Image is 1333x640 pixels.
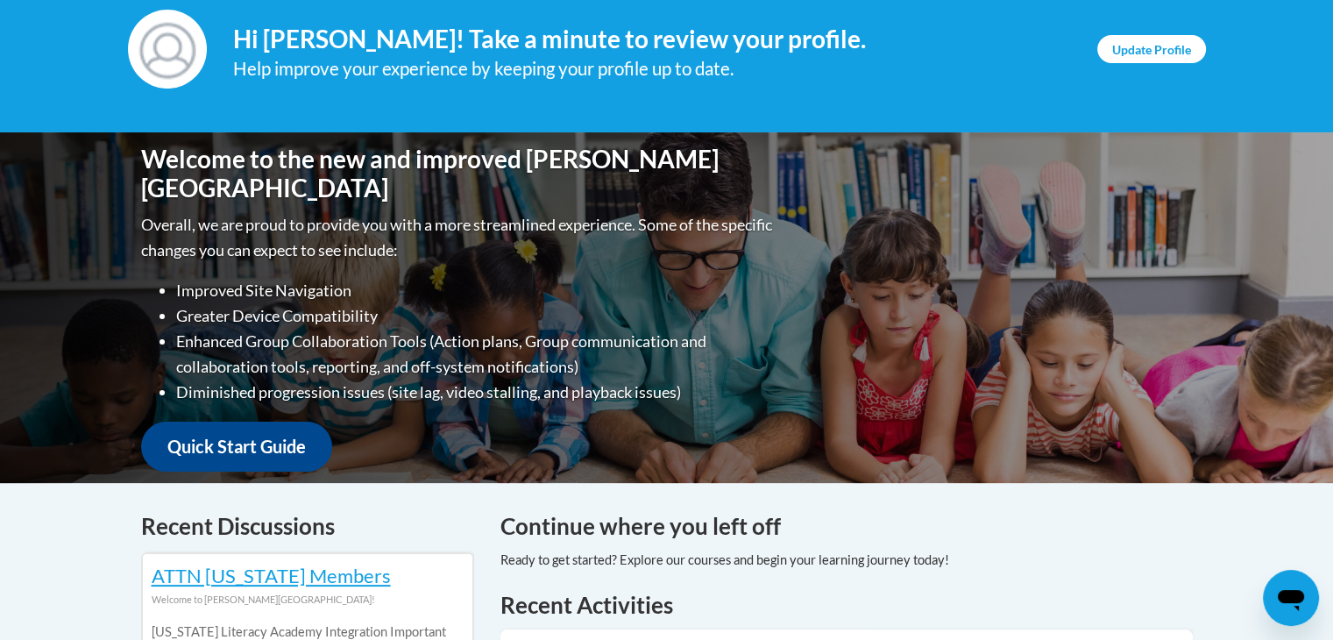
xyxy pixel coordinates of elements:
[141,145,776,203] h1: Welcome to the new and improved [PERSON_NAME][GEOGRAPHIC_DATA]
[1097,35,1206,63] a: Update Profile
[128,10,207,89] img: Profile Image
[176,303,776,329] li: Greater Device Compatibility
[500,589,1193,621] h1: Recent Activities
[233,54,1071,83] div: Help improve your experience by keeping your profile up to date.
[1263,570,1319,626] iframe: Button to launch messaging window
[152,564,391,587] a: ATTN [US_STATE] Members
[176,278,776,303] li: Improved Site Navigation
[500,509,1193,544] h4: Continue where you left off
[152,590,464,609] div: Welcome to [PERSON_NAME][GEOGRAPHIC_DATA]!
[233,25,1071,54] h4: Hi [PERSON_NAME]! Take a minute to review your profile.
[176,380,776,405] li: Diminished progression issues (site lag, video stalling, and playback issues)
[141,212,776,263] p: Overall, we are proud to provide you with a more streamlined experience. Some of the specific cha...
[141,422,332,472] a: Quick Start Guide
[176,329,776,380] li: Enhanced Group Collaboration Tools (Action plans, Group communication and collaboration tools, re...
[141,509,474,544] h4: Recent Discussions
